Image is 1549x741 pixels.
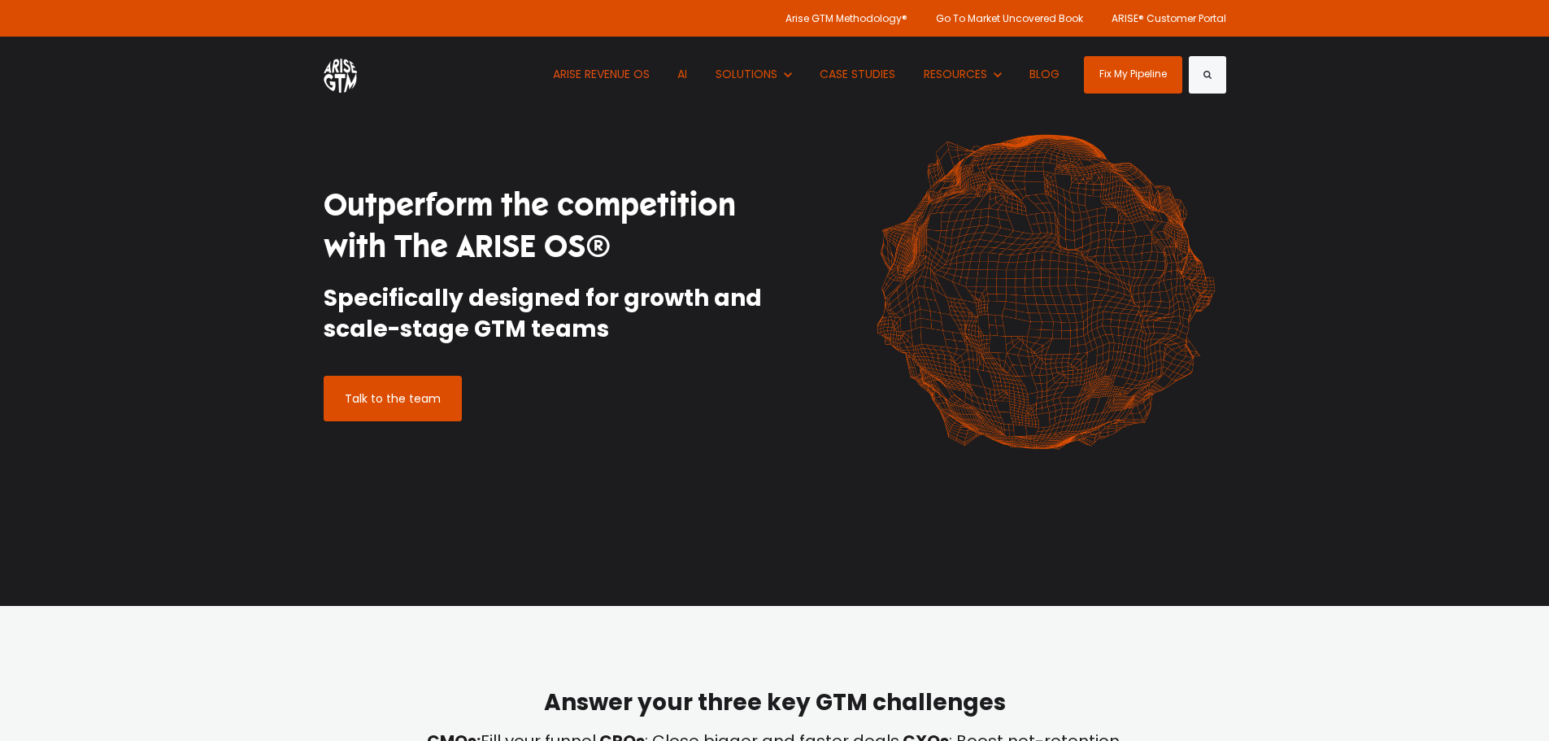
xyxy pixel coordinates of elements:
a: BLOG [1018,37,1073,112]
a: CASE STUDIES [808,37,908,112]
nav: Desktop navigation [541,37,1072,112]
a: Talk to the team [324,376,462,421]
img: ARISE GTM logo (1) white [324,56,357,93]
button: Show submenu for RESOURCES RESOURCES [912,37,1013,112]
span: RESOURCES [924,66,987,82]
h2: Answer your three key GTM challenges [324,687,1226,718]
button: Search [1189,56,1226,94]
h2: Specifically designed for growth and scale-stage GTM teams [324,283,763,345]
span: SOLUTIONS [716,66,777,82]
a: AI [666,37,700,112]
span: Show submenu for RESOURCES [924,66,925,67]
h1: Outperform the competition with The ARISE OS® [324,185,763,268]
a: ARISE REVENUE OS [541,37,662,112]
a: Fix My Pipeline [1084,56,1182,94]
img: shape-61 orange [864,117,1226,467]
button: Show submenu for SOLUTIONS SOLUTIONS [703,37,803,112]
